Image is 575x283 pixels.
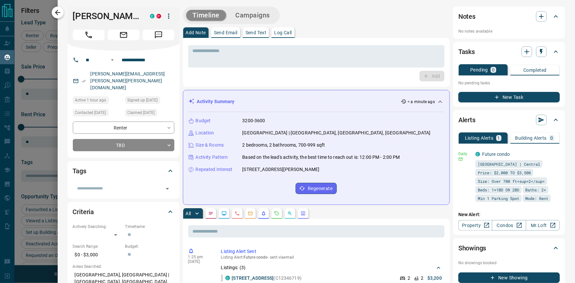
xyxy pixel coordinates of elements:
div: condos.ca [475,152,480,156]
div: Fri Aug 08 2025 [73,109,122,118]
span: Signed up [DATE] [128,97,158,103]
svg: Listing Alerts [261,211,266,216]
a: Mr.Loft [526,220,560,231]
a: Future condo [482,152,510,157]
p: No showings booked [458,260,560,266]
div: condos.ca [225,276,230,280]
p: Daily [458,151,472,157]
span: Contacted [DATE] [75,109,106,116]
h2: Showings [458,243,486,253]
p: Add Note [186,30,206,35]
p: Listing Alerts [465,136,494,140]
span: [GEOGRAPHIC_DATA] | Central [478,161,540,167]
p: Completed [523,68,547,72]
p: 2 [421,275,423,282]
a: Property [458,220,492,231]
span: Mode: Rent [525,195,548,202]
svg: Email [458,157,463,161]
a: [STREET_ADDRESS] [232,275,274,281]
p: Activity Summary [197,98,235,105]
p: 1:25 pm [188,255,211,259]
button: Open [163,184,172,193]
svg: Calls [235,211,240,216]
p: Listing Alert : - sent via email [221,255,442,260]
div: Tasks [458,44,560,60]
p: [GEOGRAPHIC_DATA] | [GEOGRAPHIC_DATA], [GEOGRAPHIC_DATA], [GEOGRAPHIC_DATA] [243,129,431,136]
h2: Criteria [73,207,94,217]
button: Open [108,56,116,64]
div: Activity Summary< a minute ago [188,96,445,108]
span: Baths: 2+ [525,186,546,193]
svg: Opportunities [287,211,293,216]
div: Listings: (3) [221,262,442,274]
p: Actively Searching: [73,224,122,230]
p: Building Alerts [515,136,547,140]
p: Listings: ( 3 ) [221,264,246,271]
button: Campaigns [229,10,276,21]
span: Min 1 Parking Spot [478,195,519,202]
p: All [186,211,191,216]
h2: Notes [458,11,475,22]
p: No notes available [458,28,560,34]
span: Price: $2,000 TO $3,500 [478,169,531,176]
div: Alerts [458,112,560,128]
span: Message [143,30,174,40]
svg: Email Verified [81,79,86,83]
p: Listing Alert Sent [221,248,442,255]
p: Budget: [125,243,174,249]
p: Search Range: [73,243,122,249]
span: Email [108,30,139,40]
p: Budget [196,117,211,124]
p: Repeated Interest [196,166,233,173]
p: Activity Pattern [196,154,228,161]
a: Condos [492,220,526,231]
p: 2 [408,275,410,282]
a: [PERSON_NAME][EMAIL_ADDRESS][PERSON_NAME][PERSON_NAME][DOMAIN_NAME] [91,71,165,90]
p: 1 [498,136,500,140]
p: 3200-3600 [243,117,265,124]
span: Call [73,30,104,40]
span: Claimed [DATE] [128,109,155,116]
p: $3,200 [427,275,442,282]
p: $0 - $3,000 [73,249,122,260]
div: condos.ca [150,14,155,18]
div: property.ca [157,14,161,18]
button: Regenerate [296,183,337,194]
svg: Notes [208,211,214,216]
p: Send Text [245,30,267,35]
p: [STREET_ADDRESS][PERSON_NAME] [243,166,320,173]
h2: Alerts [458,115,475,125]
span: Active 1 hour ago [75,97,106,103]
svg: Emails [248,211,253,216]
p: Based on the lead's activity, the best time to reach out is: 12:00 PM - 2:00 PM [243,154,400,161]
svg: Lead Browsing Activity [221,211,227,216]
svg: Agent Actions [301,211,306,216]
p: Size & Rooms [196,142,224,149]
button: Timeline [186,10,226,21]
p: < a minute ago [408,99,435,105]
h2: Tags [73,166,86,176]
p: Location [196,129,214,136]
p: New Alert: [458,211,560,218]
svg: Requests [274,211,279,216]
p: Send Email [214,30,238,35]
h1: [PERSON_NAME] [73,11,140,21]
div: Sat May 30 2020 [125,97,174,106]
div: Criteria [73,204,174,220]
p: 0 [551,136,553,140]
button: New Showing [458,272,560,283]
div: Renter [73,122,174,134]
h2: Tasks [458,46,475,57]
p: (C12346719) [232,275,302,282]
p: Pending [470,68,488,72]
p: 0 [492,68,495,72]
div: TBD [73,139,174,151]
p: Log Call [274,30,292,35]
p: [DATE] [188,259,211,264]
div: Fri Aug 15 2025 [73,97,122,106]
p: No pending tasks [458,78,560,88]
p: Timeframe: [125,224,174,230]
div: Showings [458,240,560,256]
div: Sun Aug 03 2025 [125,109,174,118]
p: 2 bedrooms, 2 bathrooms, 700-999 sqft [243,142,325,149]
